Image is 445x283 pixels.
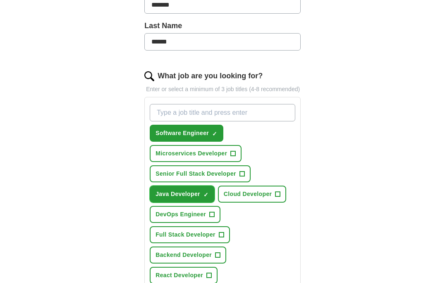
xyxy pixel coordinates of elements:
button: Cloud Developer [218,186,287,203]
button: Java Developer✓ [150,186,215,203]
span: Full Stack Developer [156,230,215,239]
button: DevOps Engineer [150,206,220,223]
span: Microservices Developer [156,149,227,158]
span: Java Developer [156,190,200,198]
button: Software Engineer✓ [150,125,223,142]
span: Software Engineer [156,129,209,138]
span: ✓ [203,191,208,198]
span: React Developer [156,271,203,280]
button: Senior Full Stack Developer [150,165,251,182]
button: Microservices Developer [150,145,242,162]
span: ✓ [212,131,217,137]
input: Type a job title and press enter [150,104,295,121]
button: Full Stack Developer [150,226,230,243]
button: Backend Developer [150,247,226,264]
span: DevOps Engineer [156,210,206,219]
img: search.png [144,71,154,81]
span: Senior Full Stack Developer [156,169,236,178]
span: Cloud Developer [224,190,272,198]
label: Last Name [144,20,301,31]
span: Backend Developer [156,251,212,259]
p: Enter or select a minimum of 3 job titles (4-8 recommended) [144,85,301,94]
label: What job are you looking for? [158,70,263,82]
